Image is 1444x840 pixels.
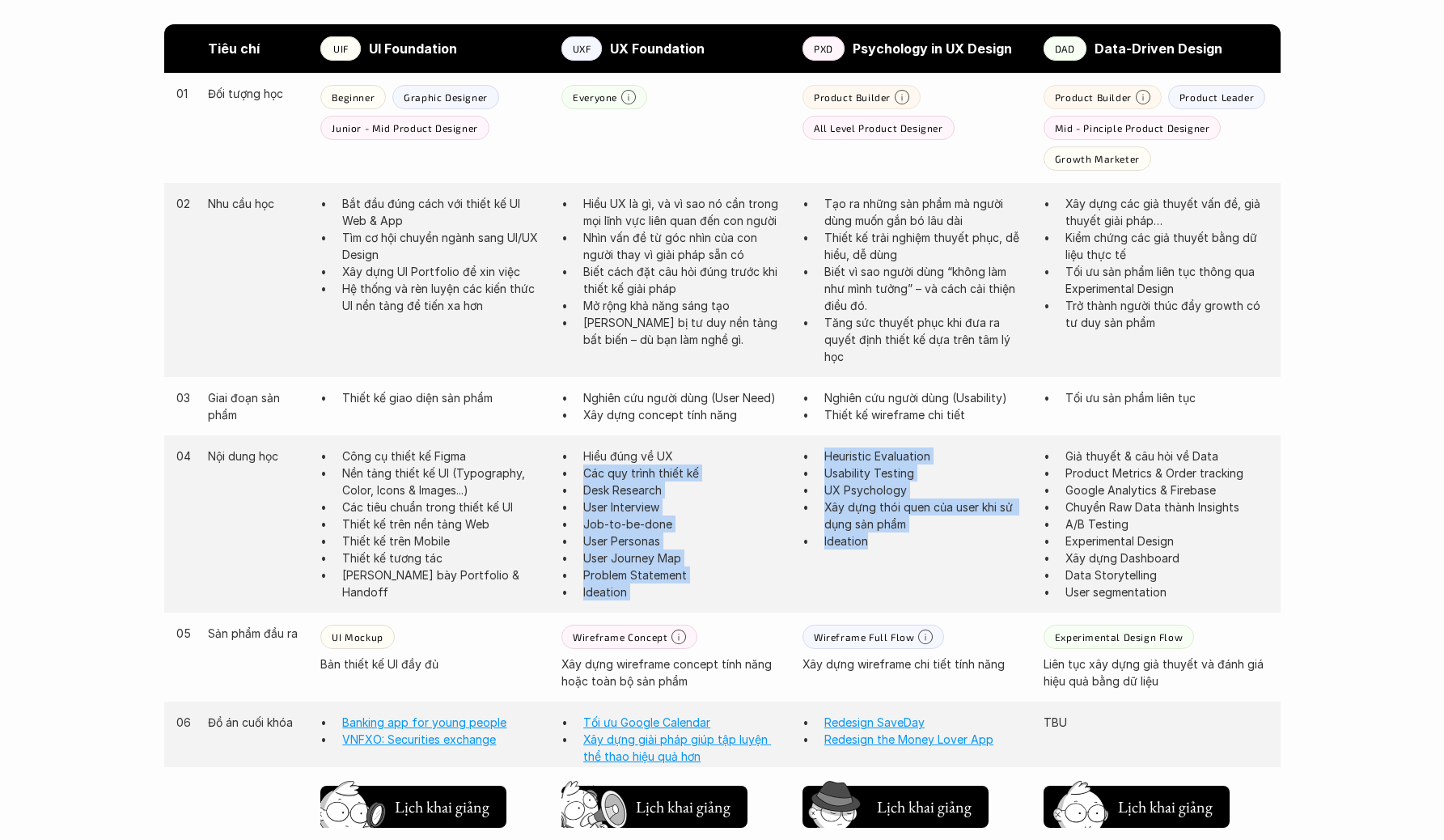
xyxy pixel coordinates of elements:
[824,715,925,729] a: Redesign SaveDay
[342,229,545,263] p: Tìm cơ hội chuyển ngành sang UI/UX Design
[824,314,1027,365] p: Tăng sức thuyết phục khi đưa ra quyết định thiết kế dựa trên tâm lý học
[208,625,304,642] p: Sản phẩm đầu ra
[208,389,304,423] p: Giai đoạn sản phẩm
[814,91,891,103] p: Product Builder
[583,732,771,763] a: Xây dựng giải pháp giúp tập luyện thể thao hiệu quả hơn
[1065,465,1268,482] p: Product Metrics & Order tracking
[342,532,545,549] p: Thiết kế trên Mobile
[1065,195,1268,229] p: Xây dựng các giả thuyết vấn đề, giả thuyết giải pháp…
[1065,515,1268,532] p: A/B Testing
[342,263,545,280] p: Xây dựng UI Portfolio để xin việc
[1095,40,1222,57] strong: Data-Driven Design
[824,195,1027,229] p: Tạo ra những sản phẩm mà người dùng muốn gắn bó lâu dài
[824,229,1027,263] p: Thiết kế trải nghiệm thuyết phục, dễ hiểu, dễ dùng
[802,655,1027,672] p: Xây dựng wireframe chi tiết tính năng
[583,448,786,465] p: Hiểu đúng về UX
[583,314,786,348] p: [PERSON_NAME] bị tư duy nền tảng bất biến – dù bạn làm nghề gì.
[393,795,490,818] h5: Lịch khai giảng
[342,465,545,498] p: Nền tảng thiết kế UI (Typography, Color, Icons & Images...)
[342,498,545,515] p: Các tiêu chuẩn trong thiết kế UI
[824,465,1027,482] p: Usability Testing
[1065,229,1268,263] p: Kiểm chứng các giả thuyết bằng dữ liệu thực tế
[561,655,786,689] p: Xây dựng wireframe concept tính năng hoặc toàn bộ sản phẩm
[824,732,993,746] a: Redesign the Money Lover App
[583,583,786,600] p: Ideation
[1065,549,1268,566] p: Xây dựng Dashboard
[342,195,545,229] p: Bắt đầu đúng cách với thiết kế UI Web & App
[573,631,667,643] p: Wireframe Concept
[1065,448,1268,465] p: Giả thuyết & câu hỏi về Data
[824,482,1027,498] p: UX Psychology
[342,566,545,600] p: [PERSON_NAME] bày Portfolio & Handoff
[875,795,972,818] h5: Lịch khai giảng
[1044,786,1230,828] button: Lịch khai giảng
[824,389,1027,406] p: Nghiên cứu người dùng (Usability)
[634,795,731,818] h5: Lịch khai giảng
[1065,389,1268,406] p: Tối ưu sản phẩm liên tục
[824,448,1027,465] p: Heuristic Evaluation
[824,532,1027,549] p: Ideation
[1065,532,1268,549] p: Experimental Design
[320,779,506,828] a: Lịch khai giảng
[824,263,1027,314] p: Biết vì sao người dùng “không làm như mình tưởng” – và cách cải thiện điều đó.
[583,549,786,566] p: User Journey Map
[342,732,496,746] a: VNFXO: Securities exchange
[610,40,705,57] strong: UX Foundation
[342,448,545,465] p: Công cụ thiết kế Figma
[583,515,786,532] p: Job-to-be-done
[1116,795,1213,818] h5: Lịch khai giảng
[320,655,545,672] p: Bản thiết kế UI đầy đủ
[853,40,1012,57] strong: Psychology in UX Design
[342,515,545,532] p: Thiết kế trên nền tảng Web
[573,91,617,103] p: Everyone
[583,229,786,263] p: Nhìn vấn đề từ góc nhìn của con người thay vì giải pháp sẵn có
[1055,122,1210,134] p: Mid - Pinciple Product Designer
[369,40,457,57] strong: UI Foundation
[583,715,710,729] a: Tối ưu Google Calendar
[583,465,786,482] p: Các quy trình thiết kế
[583,482,786,498] p: Desk Research
[208,85,304,102] p: Đối tượng học
[1055,43,1075,54] p: DAD
[333,43,349,54] p: UIF
[583,263,786,297] p: Biết cách đặt câu hỏi đúng trước khi thiết kế giải pháp
[1065,482,1268,498] p: Google Analytics & Firebase
[814,631,914,643] p: Wireframe Full Flow
[1065,566,1268,583] p: Data Storytelling
[583,297,786,314] p: Mở rộng khả năng sáng tạo
[332,91,375,103] p: Beginner
[320,786,506,828] button: Lịch khai giảng
[1055,631,1183,643] p: Experimental Design Flow
[583,389,786,406] p: Nghiên cứu người dùng (User Need)
[176,448,193,465] p: 04
[208,714,304,731] p: Đồ án cuối khóa
[561,786,747,828] button: Lịch khai giảng
[342,549,545,566] p: Thiết kế tương tác
[1065,263,1268,297] p: Tối ưu sản phẩm liên tục thông qua Experimental Design
[814,43,833,54] p: PXD
[583,532,786,549] p: User Personas
[1065,583,1268,600] p: User segmentation
[1044,779,1230,828] a: Lịch khai giảng
[208,195,304,212] p: Nhu cầu học
[573,43,591,54] p: UXF
[802,779,989,828] a: Lịch khai giảng
[176,85,193,102] p: 01
[814,122,943,134] p: All Level Product Designer
[176,195,193,212] p: 02
[1055,91,1132,103] p: Product Builder
[176,389,193,406] p: 03
[824,406,1027,423] p: Thiết kế wireframe chi tiết
[342,280,545,314] p: Hệ thống và rèn luyện các kiến thức UI nền tảng để tiến xa hơn
[208,40,260,57] strong: Tiêu chí
[583,566,786,583] p: Problem Statement
[583,498,786,515] p: User Interview
[1055,153,1140,164] p: Growth Marketer
[342,389,545,406] p: Thiết kế giao diện sản phẩm
[404,91,488,103] p: Graphic Designer
[1044,714,1268,731] p: TBU
[561,779,747,828] a: Lịch khai giảng
[802,786,989,828] button: Lịch khai giảng
[1179,91,1254,103] p: Product Leader
[332,631,383,643] p: UI Mockup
